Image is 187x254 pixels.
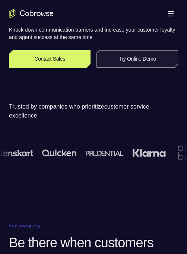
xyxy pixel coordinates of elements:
img: Klarna [130,148,164,157]
a: Try Online Demo [96,50,178,68]
img: prudential [83,150,121,156]
p: Knock down communication barriers and increase your customer loyalty and agent success at the sam... [9,26,178,41]
p: The problem [9,225,178,229]
img: quicken [40,147,75,158]
a: Go to the home page [9,9,54,18]
a: Contact Sales [9,50,91,68]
